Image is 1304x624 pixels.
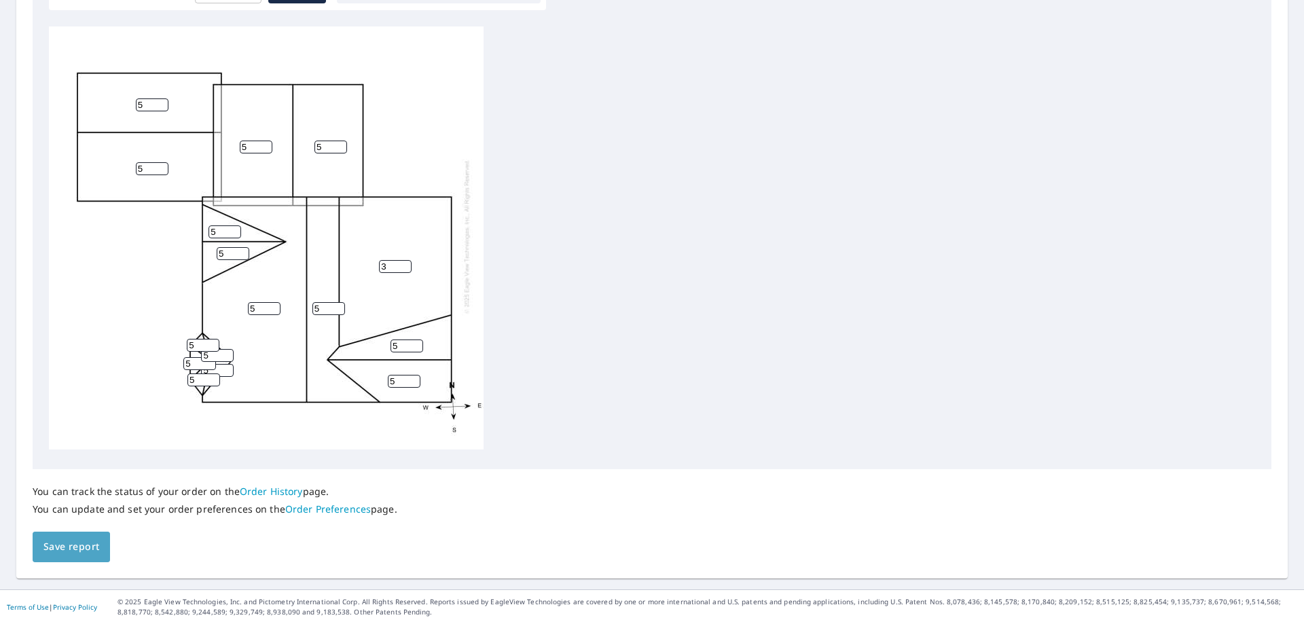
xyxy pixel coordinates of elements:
[117,597,1297,617] p: © 2025 Eagle View Technologies, Inc. and Pictometry International Corp. All Rights Reserved. Repo...
[33,503,397,515] p: You can update and set your order preferences on the page.
[240,485,303,498] a: Order History
[33,532,110,562] button: Save report
[285,502,371,515] a: Order Preferences
[7,603,97,611] p: |
[53,602,97,612] a: Privacy Policy
[33,485,397,498] p: You can track the status of your order on the page.
[7,602,49,612] a: Terms of Use
[43,538,99,555] span: Save report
